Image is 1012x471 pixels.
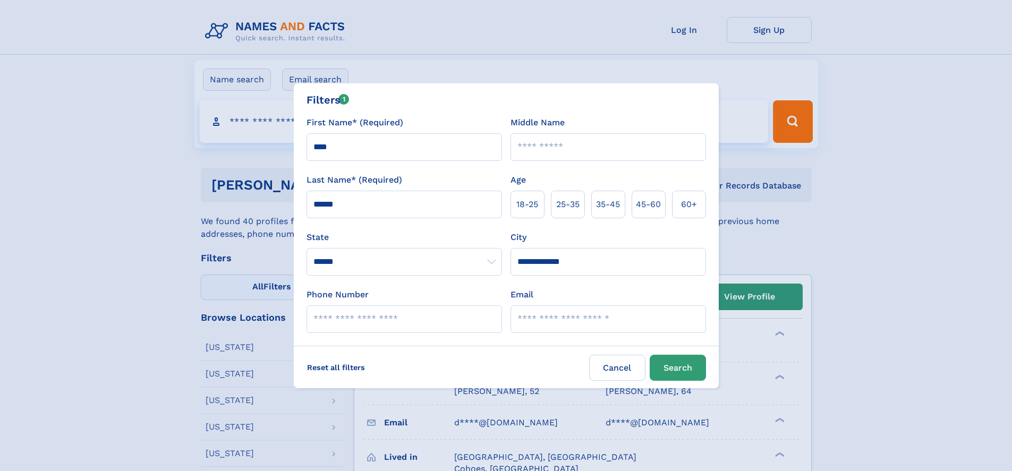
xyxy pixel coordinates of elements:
label: Email [511,288,533,301]
label: Phone Number [307,288,369,301]
label: Middle Name [511,116,565,129]
span: 25‑35 [556,198,580,211]
span: 45‑60 [636,198,661,211]
button: Search [650,355,706,381]
label: Cancel [589,355,645,381]
label: First Name* (Required) [307,116,403,129]
label: Last Name* (Required) [307,174,402,186]
label: City [511,231,526,244]
span: 35‑45 [596,198,620,211]
label: Age [511,174,526,186]
label: State [307,231,502,244]
label: Reset all filters [300,355,372,380]
div: Filters [307,92,350,108]
span: 18‑25 [516,198,538,211]
span: 60+ [681,198,697,211]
